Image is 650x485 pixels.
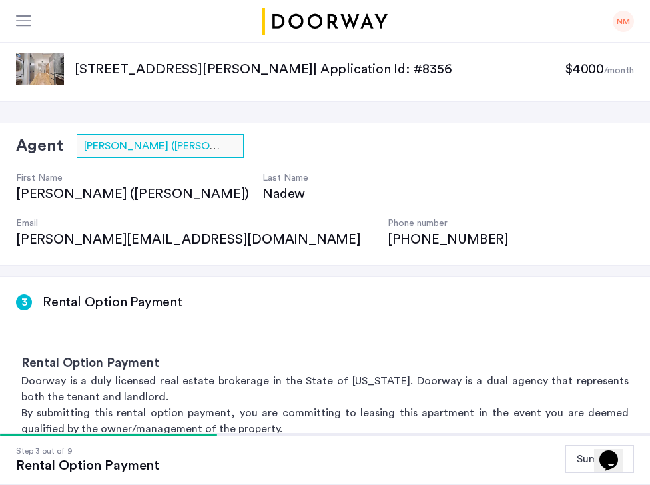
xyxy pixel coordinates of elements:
h4: Email [16,217,374,230]
div: [PERSON_NAME] ([PERSON_NAME]) [16,185,249,203]
img: apartment [16,53,64,85]
p: Doorway is a duly licensed real estate brokerage in the State of [US_STATE]. Doorway is a dual ag... [21,373,629,405]
h4: First Name [16,171,249,185]
h2: Agent [16,134,63,158]
div: Nadew [262,185,308,203]
div: [PHONE_NUMBER] [388,230,509,249]
a: Cazamio logo [260,8,390,35]
div: 3 [16,294,32,310]
h4: Last Name [262,171,308,185]
p: [STREET_ADDRESS][PERSON_NAME] | Application Id: #8356 [75,60,565,79]
h4: Phone number [388,217,509,230]
h3: Rental Option Payment [21,354,629,373]
div: [PERSON_NAME][EMAIL_ADDRESS][DOMAIN_NAME] [16,230,374,249]
span: $4000 [565,63,604,76]
p: By submitting this rental option payment, you are committing to leasing this apartment in the eve... [21,405,629,437]
img: logo [260,8,390,35]
sub: /month [604,66,634,75]
div: Rental Option Payment [16,458,159,474]
div: NM [613,11,634,32]
div: Step 3 out of 9 [16,444,159,458]
h3: Rental Option Payment [43,293,182,312]
iframe: chat widget [594,432,637,472]
button: Summary [565,445,634,473]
